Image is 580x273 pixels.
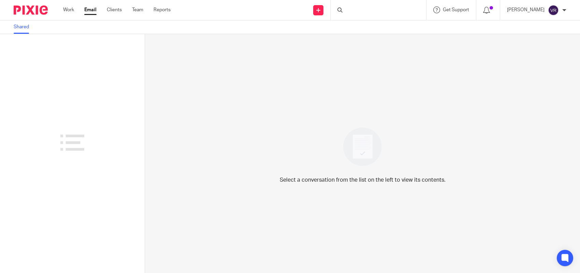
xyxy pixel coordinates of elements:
a: Email [84,6,97,13]
img: svg%3E [548,5,559,16]
p: Select a conversation from the list on the left to view its contents. [280,176,446,184]
a: Work [63,6,74,13]
a: Team [132,6,143,13]
img: image [339,123,386,170]
a: Shared [14,20,34,34]
a: Reports [154,6,171,13]
span: Get Support [443,7,469,12]
p: [PERSON_NAME] [507,6,545,13]
a: Clients [107,6,122,13]
img: Pixie [14,5,48,15]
